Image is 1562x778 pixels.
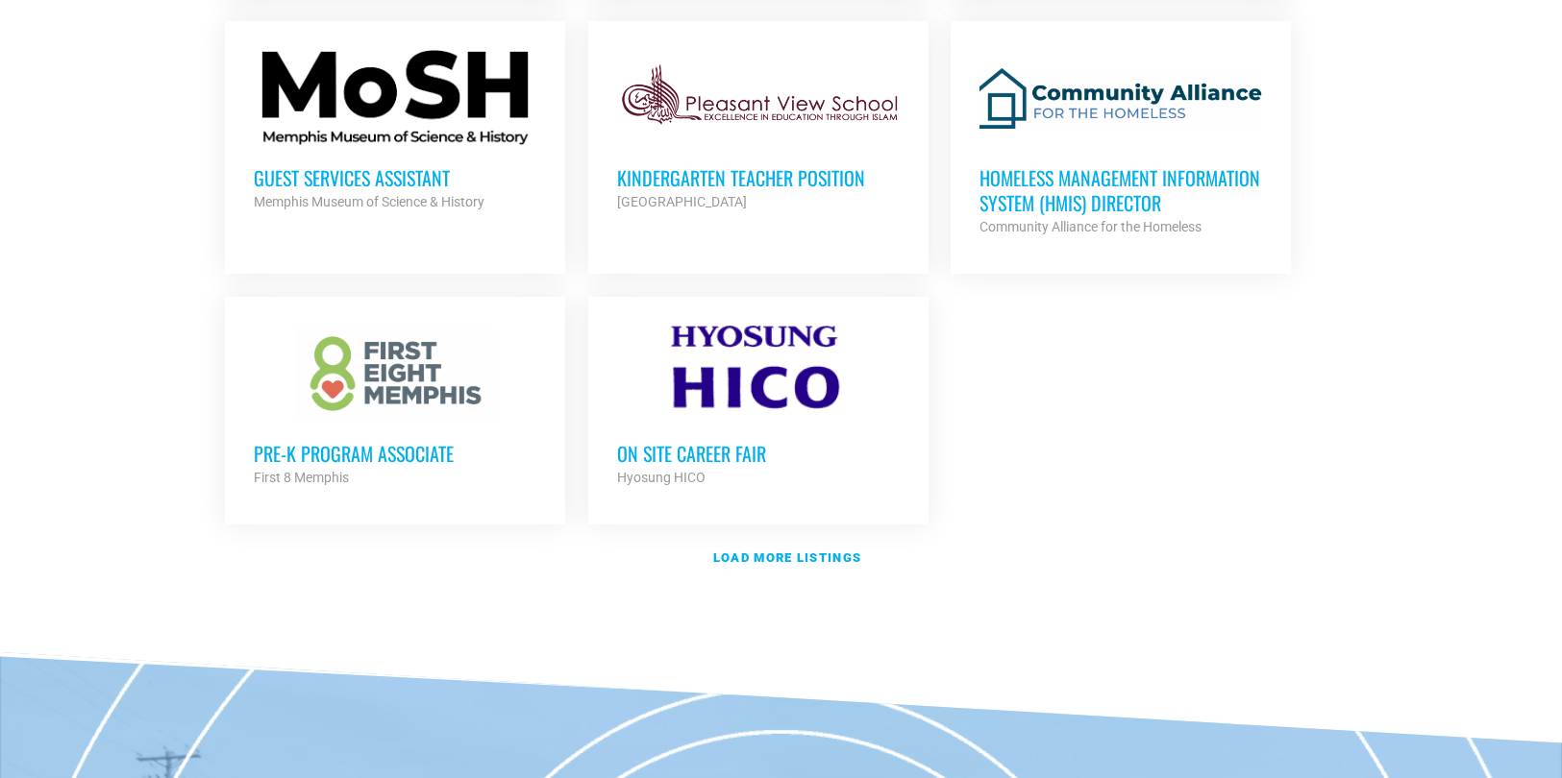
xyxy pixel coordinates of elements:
[951,21,1291,267] a: Homeless Management Information System (HMIS) Director Community Alliance for the Homeless
[214,536,1349,580] a: Load more listings
[225,21,565,242] a: Guest Services Assistant Memphis Museum of Science & History
[713,550,861,565] strong: Load more listings
[254,194,484,209] strong: Memphis Museum of Science & History
[225,297,565,518] a: Pre-K Program Associate First 8 Memphis
[617,470,706,485] strong: Hyosung HICO
[254,165,536,190] h3: Guest Services Assistant
[254,441,536,466] h3: Pre-K Program Associate
[979,219,1202,234] strong: Community Alliance for the Homeless
[979,165,1262,215] h3: Homeless Management Information System (HMIS) Director
[588,21,929,242] a: Kindergarten Teacher Position [GEOGRAPHIC_DATA]
[254,470,349,485] strong: First 8 Memphis
[617,194,747,209] strong: [GEOGRAPHIC_DATA]
[617,165,900,190] h3: Kindergarten Teacher Position
[617,441,900,466] h3: On Site Career Fair
[588,297,929,518] a: On Site Career Fair Hyosung HICO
